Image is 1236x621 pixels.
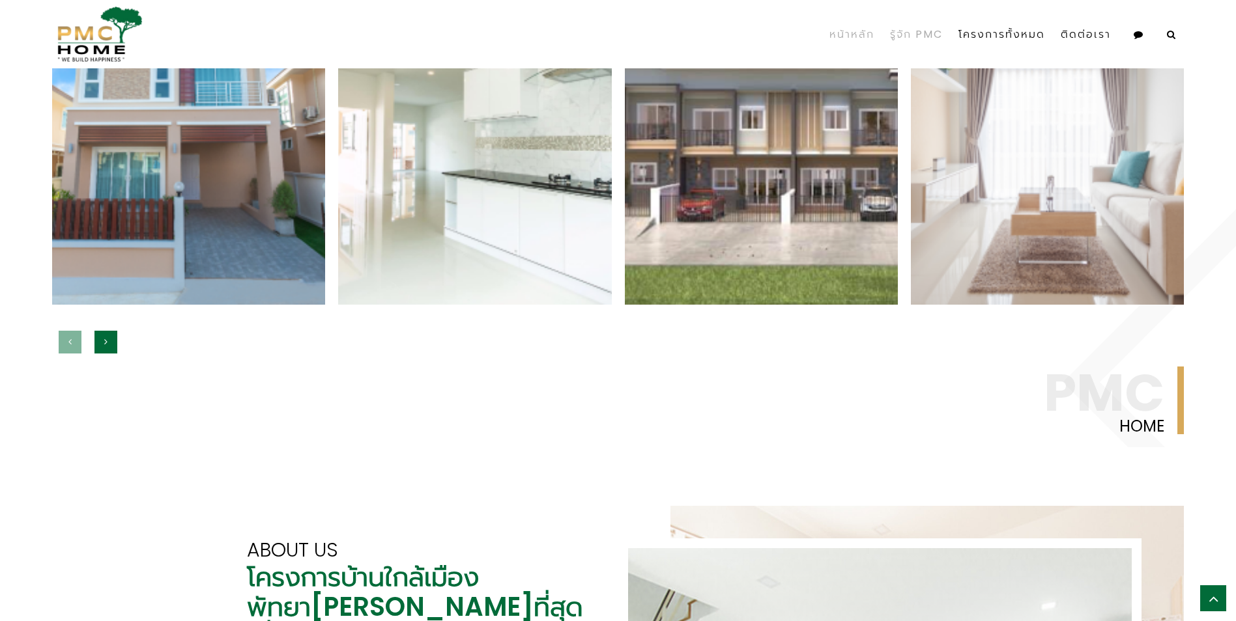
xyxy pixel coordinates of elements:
[65,366,1164,419] strong: PMC
[951,12,1053,57] a: โครงการทั้งหมด
[247,536,338,564] span: About Us
[52,7,143,62] img: pmc-logo
[822,12,882,57] a: หน้าหลัก
[65,419,1164,434] span: Home
[1053,12,1119,57] a: ติดต่อเรา
[882,12,951,57] a: รู้จัก PMC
